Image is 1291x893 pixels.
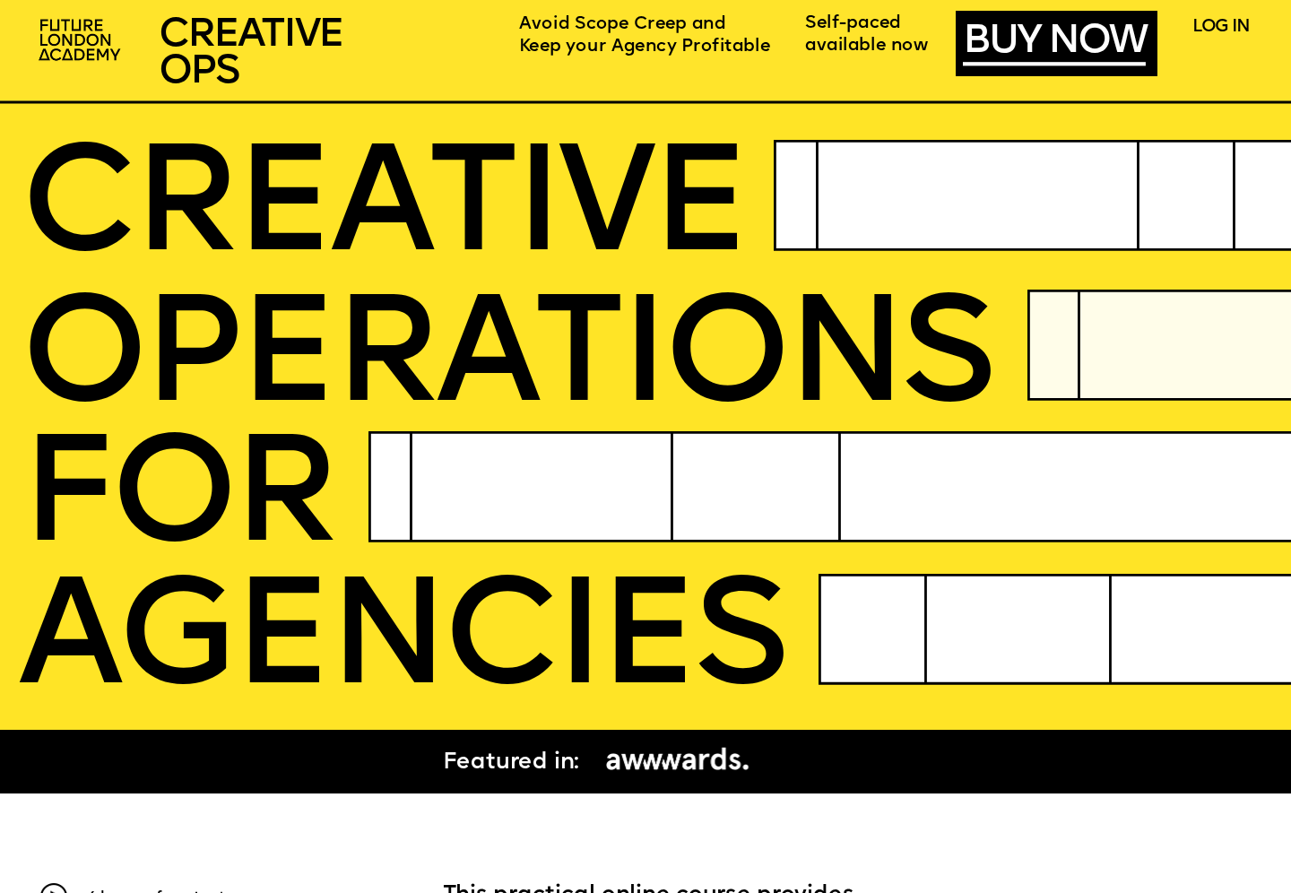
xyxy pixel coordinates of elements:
span: AGENCIES [18,568,784,720]
span: Avoid Scope Creep and [519,16,726,32]
span: available now [805,38,929,54]
img: upload-16781daa-99cf-42ee-8b22-8158883f2139.png [596,742,758,780]
img: upload-2f72e7a8-3806-41e8-b55b-d754ac055a4a.png [31,12,131,71]
span: OPERatioNS [21,286,992,438]
span: CREATIVE OPS [159,15,342,92]
a: LOG IN [1192,19,1249,35]
a: BUY NOW [963,22,1145,65]
span: CREATIVE [21,134,746,286]
span: Self-paced [805,15,901,31]
span: Featured in: [443,751,579,773]
span: FOR [21,426,334,577]
span: Keep your Agency Profitable [519,39,770,56]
